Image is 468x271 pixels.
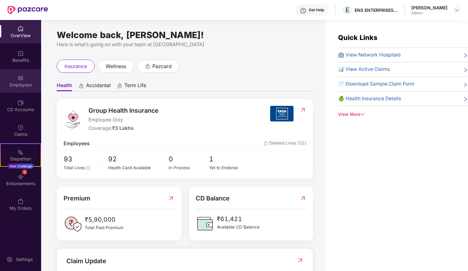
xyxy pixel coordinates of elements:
div: Here is what’s going on with your team at [GEOGRAPHIC_DATA] [57,41,313,48]
span: Available CD Balance [217,224,260,231]
span: 93 [64,154,94,165]
div: Get Help [309,7,324,12]
span: Total Lives [64,165,85,170]
span: Employee Only [88,116,159,124]
div: [PERSON_NAME] [411,5,447,11]
img: svg+xml;base64,PHN2ZyB4bWxucz0iaHR0cDovL3d3dy53My5vcmcvMjAwMC9zdmciIHdpZHRoPSIyMSIgaGVpZ2h0PSIyMC... [17,149,24,155]
img: CDBalanceIcon [196,214,214,233]
img: RedirectIcon [300,194,306,203]
span: Total Paid Premium [85,224,123,231]
div: Health Card Available [108,165,169,171]
img: New Pazcare Logo [7,6,48,14]
img: svg+xml;base64,PHN2ZyBpZD0iU2V0dGluZy0yMHgyMCIgeG1sbnM9Imh0dHA6Ly93d3cudzMub3JnLzIwMDAvc3ZnIiB3aW... [7,256,13,263]
span: CD Balance [196,194,230,203]
span: right [463,81,468,88]
img: svg+xml;base64,PHN2ZyBpZD0iRW1wbG95ZWVzIiB4bWxucz0iaHR0cDovL3d3dy53My5vcmcvMjAwMC9zdmciIHdpZHRoPS... [17,75,24,81]
span: Term Life [124,82,146,91]
div: Coverage: [88,125,159,132]
div: Settings [14,256,35,263]
div: New Challenge [7,164,34,169]
span: ₹5,90,000 [85,215,123,224]
div: animation [117,83,122,88]
div: In Process [169,165,209,171]
span: E [346,6,349,14]
span: 0 [169,154,209,165]
div: animation [79,83,84,88]
div: animation [145,63,150,69]
img: svg+xml;base64,PHN2ZyBpZD0iSGVscC0zMngzMiIgeG1sbnM9Imh0dHA6Ly93d3cudzMub3JnLzIwMDAvc3ZnIiB3aWR0aD... [300,7,306,14]
span: ₹3 Lakhs [112,125,134,131]
span: Group Health Insurance [88,106,159,116]
span: 🏥 View Network Hospitals [338,51,401,59]
img: svg+xml;base64,PHN2ZyBpZD0iQ2xhaW0iIHhtbG5zPSJodHRwOi8vd3d3LnczLm9yZy8yMDAwL3N2ZyIgd2lkdGg9IjIwIi... [17,124,24,131]
img: svg+xml;base64,PHN2ZyBpZD0iQmVuZWZpdHMiIHhtbG5zPSJodHRwOi8vd3d3LnczLm9yZy8yMDAwL3N2ZyIgd2lkdGg9Ij... [17,50,24,57]
span: right [463,67,468,73]
span: Employees [64,140,90,148]
img: RedirectIcon [300,107,306,113]
img: svg+xml;base64,PHN2ZyBpZD0iRHJvcGRvd24tMzJ4MzIiIHhtbG5zPSJodHRwOi8vd3d3LnczLm9yZy8yMDAwL3N2ZyIgd2... [454,7,459,12]
img: PaidPremiumIcon [64,215,82,234]
div: Welcome back, [PERSON_NAME]! [57,32,313,37]
span: 1 [209,154,250,165]
img: logo [64,110,82,129]
span: pazcard [152,62,172,70]
div: ENS ENTERPRISES PRIVATE LIMITED [355,7,398,13]
div: Claim Update [66,256,106,266]
img: RedirectIcon [168,194,174,203]
img: insurerIcon [270,106,294,121]
img: deleteIcon [264,141,268,145]
img: RedirectIcon [297,257,303,264]
span: insurance [64,62,87,70]
div: View More [338,111,468,118]
span: Deleted Lives (32) [264,140,306,148]
span: info-circle [86,166,90,170]
span: 🍏 Health Insurance Details [338,95,401,103]
img: svg+xml;base64,PHN2ZyBpZD0iSG9tZSIgeG1sbnM9Imh0dHA6Ly93d3cudzMub3JnLzIwMDAvc3ZnIiB3aWR0aD0iMjAiIG... [17,26,24,32]
span: Accidental [86,82,111,91]
img: svg+xml;base64,PHN2ZyBpZD0iTXlfT3JkZXJzIiBkYXRhLW5hbWU9Ik15IE9yZGVycyIgeG1sbnM9Imh0dHA6Ly93d3cudz... [17,198,24,204]
span: right [463,96,468,103]
div: Admin [411,11,447,16]
span: 92 [108,154,169,165]
span: Premium [64,194,90,203]
div: Stepathon [1,156,41,162]
img: svg+xml;base64,PHN2ZyBpZD0iQ0RfQWNjb3VudHMiIGRhdGEtbmFtZT0iQ0QgQWNjb3VudHMiIHhtbG5zPSJodHRwOi8vd3... [17,100,24,106]
span: down [361,112,365,116]
div: Yet to Endorse [209,165,250,171]
span: wellness [106,62,126,70]
img: svg+xml;base64,PHN2ZyBpZD0iRW5kb3JzZW1lbnRzIiB4bWxucz0iaHR0cDovL3d3dy53My5vcmcvMjAwMC9zdmciIHdpZH... [17,174,24,180]
span: Health [57,82,72,91]
span: Quick Links [338,33,377,42]
div: 2 [22,170,27,175]
span: 📄 Download Sample Claim Form [338,80,414,88]
span: ₹61,421 [217,214,260,224]
span: right [463,52,468,59]
span: 📊 View Active Claims [338,66,390,73]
